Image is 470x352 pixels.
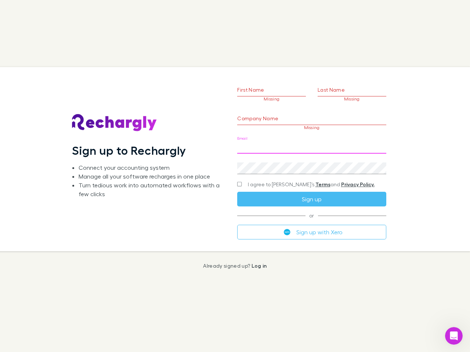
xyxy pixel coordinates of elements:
h1: Sign up to Rechargly [72,143,186,157]
li: Connect your accounting system [79,163,225,172]
iframe: Intercom live chat [445,327,463,345]
p: Missing [237,125,386,130]
button: Sign up with Xero [237,225,386,239]
p: Already signed up? [203,263,267,269]
p: Missing [318,96,386,102]
span: I agree to [PERSON_NAME]’s and [248,181,375,188]
label: Email [237,136,247,141]
li: Manage all your software recharges in one place [79,172,225,181]
a: Terms [315,181,330,187]
img: Rechargly's Logo [72,114,157,132]
button: Sign up [237,192,386,206]
li: Turn tedious work into automated workflows with a few clicks [79,181,225,198]
a: Log in [252,263,267,269]
a: Privacy Policy. [341,181,375,187]
p: Missing [237,96,306,102]
img: Xero's logo [284,229,290,235]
